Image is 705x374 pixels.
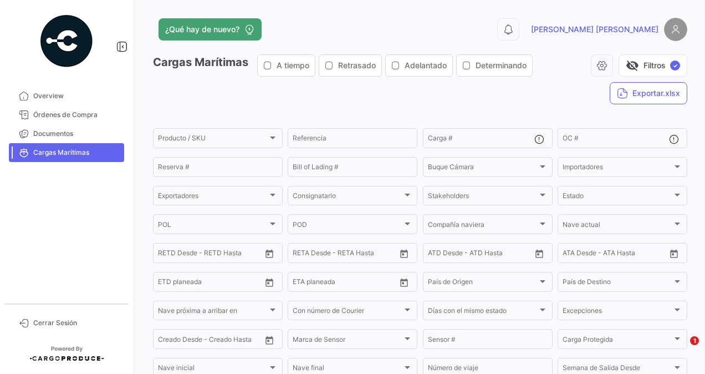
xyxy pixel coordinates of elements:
a: Cargas Marítimas [9,143,124,162]
span: 1 [690,336,699,345]
span: ✓ [670,60,680,70]
span: Nave final [293,366,402,373]
span: Stakeholders [428,194,538,201]
button: Open calendar [261,274,278,291]
span: Excepciones [563,309,672,316]
a: Documentos [9,124,124,143]
button: Open calendar [396,245,412,262]
input: ATA Desde [563,251,596,259]
span: Consignatario [293,194,402,201]
input: Desde [293,280,313,287]
iframe: Intercom live chat [667,336,694,363]
span: Buque Cámara [428,165,538,173]
span: Nave actual [563,222,672,230]
input: ATA Hasta [604,251,653,259]
span: Adelantado [405,60,447,71]
span: Marca de Sensor [293,337,402,345]
h3: Cargas Marítimas [153,54,536,77]
span: Con número de Courier [293,309,402,316]
span: Nave próxima a arribar en [158,309,268,316]
span: País de Destino [563,280,672,287]
button: Retrasado [319,55,381,76]
span: Exportadores [158,194,268,201]
button: Exportar.xlsx [610,82,687,104]
span: Estado [563,194,672,201]
a: Overview [9,87,124,105]
span: Retrasado [338,60,376,71]
button: A tiempo [258,55,315,76]
span: Documentos [33,129,120,139]
span: Semana de Salida Desde [563,366,672,373]
span: Cargas Marítimas [33,148,120,158]
span: Producto / SKU [158,136,268,144]
button: Adelantado [386,55,452,76]
input: Hasta [320,251,370,259]
span: Órdenes de Compra [33,110,120,120]
button: ¿Qué hay de nuevo? [159,18,262,41]
span: Compañía naviera [428,222,538,230]
img: placeholder-user.png [664,18,687,41]
span: [PERSON_NAME] [PERSON_NAME] [531,24,658,35]
input: ATD Desde [428,251,463,259]
span: visibility_off [626,59,639,72]
input: Hasta [186,251,235,259]
input: Hasta [186,280,235,287]
span: Cerrar Sesión [33,318,120,328]
input: Creado Desde [158,337,202,345]
span: A tiempo [277,60,309,71]
span: Determinando [476,60,527,71]
span: Overview [33,91,120,101]
input: Hasta [320,280,370,287]
button: Open calendar [261,245,278,262]
span: Días con el mismo estado [428,309,538,316]
button: Open calendar [396,274,412,291]
a: Órdenes de Compra [9,105,124,124]
span: Carga Protegida [563,337,672,345]
input: Desde [158,280,178,287]
input: Creado Hasta [210,337,259,345]
input: Desde [293,251,313,259]
button: Determinando [457,55,532,76]
input: ATD Hasta [471,251,520,259]
span: Nave inicial [158,366,268,373]
span: País de Origen [428,280,538,287]
span: POD [293,222,402,230]
span: POL [158,222,268,230]
button: Open calendar [261,332,278,348]
button: visibility_offFiltros✓ [619,54,687,77]
img: powered-by.png [39,13,94,69]
span: ¿Qué hay de nuevo? [165,24,239,35]
button: Open calendar [666,245,682,262]
input: Desde [158,251,178,259]
span: Importadores [563,165,672,173]
button: Open calendar [531,245,548,262]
